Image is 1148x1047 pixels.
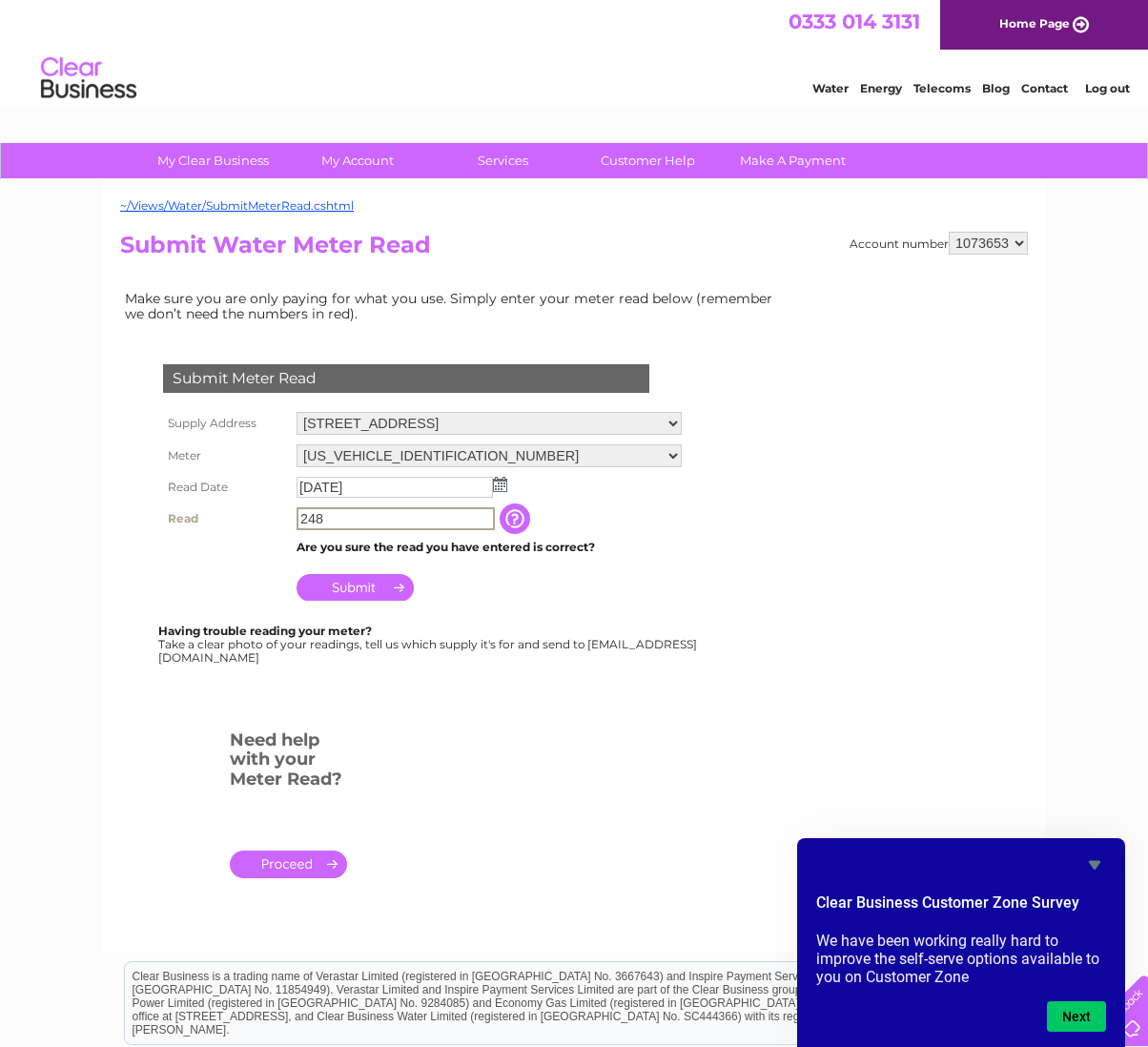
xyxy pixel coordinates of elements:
a: Log out [1085,81,1130,95]
a: Telecoms [913,81,971,95]
div: Clear Business is a trading name of Verastar Limited (registered in [GEOGRAPHIC_DATA] No. 3667643... [125,10,1026,92]
input: Information [500,503,534,534]
button: Hide survey [1083,853,1106,876]
button: Next question [1047,1001,1106,1032]
a: 0333 014 3131 [789,10,920,33]
a: Services [424,143,582,178]
h2: Submit Water Meter Read [120,232,1028,268]
a: Energy [860,81,902,95]
th: Read Date [158,472,292,503]
a: . [230,851,347,878]
h2: Clear Business Customer Zone Survey [816,892,1106,924]
h3: Need help with your Meter Read? [230,727,347,799]
a: Blog [982,81,1010,95]
th: Meter [158,440,292,472]
input: Submit [297,574,414,601]
th: Supply Address [158,407,292,440]
a: My Clear Business [134,143,292,178]
a: Customer Help [569,143,727,178]
td: Make sure you are only paying for what you use. Simply enter your meter read below (remember we d... [120,286,788,326]
a: Make A Payment [714,143,871,178]
a: Water [812,81,849,95]
th: Read [158,503,292,535]
p: We have been working really hard to improve the self-serve options available to you on Customer Zone [816,932,1106,986]
div: Submit Meter Read [163,364,649,393]
a: Contact [1021,81,1068,95]
div: Take a clear photo of your readings, tell us which supply it's for and send to [EMAIL_ADDRESS][DO... [158,625,700,664]
td: Are you sure the read you have entered is correct? [292,535,687,560]
a: My Account [279,143,437,178]
img: logo.png [40,50,137,108]
div: Clear Business Customer Zone Survey [816,853,1106,1032]
a: ~/Views/Water/SubmitMeterRead.cshtml [120,198,354,213]
img: ... [493,477,507,492]
b: Having trouble reading your meter? [158,624,372,638]
div: Account number [850,232,1028,255]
